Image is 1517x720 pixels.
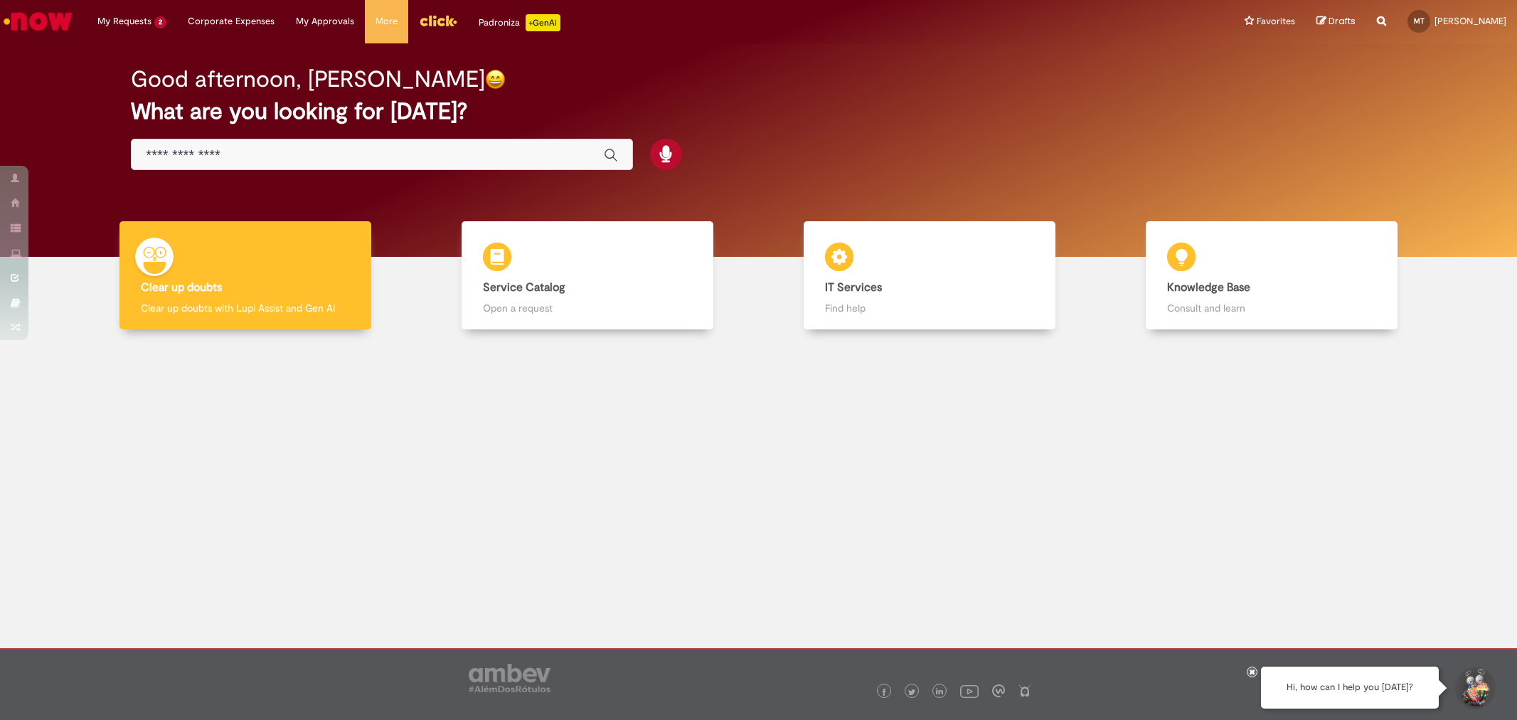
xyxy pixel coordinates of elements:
[1018,684,1031,697] img: logo_footer_naosei.png
[417,221,759,330] a: Service Catalog Open a request
[936,688,943,697] img: logo_footer_linkedin.png
[825,280,882,295] b: IT Services
[526,14,560,31] p: +GenAi
[131,67,485,92] h2: Good afternoon, [PERSON_NAME]
[759,221,1101,330] a: IT Services Find help
[485,69,506,90] img: happy-face.png
[469,664,550,692] img: logo_footer_ambev_rotulo_gray.png
[1329,14,1356,28] span: Drafts
[479,14,560,31] div: Padroniza
[483,301,692,315] p: Open a request
[154,16,166,28] span: 2
[1435,15,1506,27] span: [PERSON_NAME]
[419,10,457,31] img: click_logo_yellow_360x200.png
[141,280,222,295] b: Clear up doubts
[1167,280,1250,295] b: Knowledge Base
[1453,667,1496,709] button: Start Support Conversation
[1167,301,1376,315] p: Consult and learn
[97,14,151,28] span: My Requests
[1316,15,1356,28] a: Drafts
[376,14,398,28] span: More
[1257,14,1295,28] span: Favorites
[880,689,888,696] img: logo_footer_facebook.png
[75,221,417,330] a: Clear up doubts Clear up doubts with Lupi Assist and Gen AI
[141,301,350,315] p: Clear up doubts with Lupi Assist and Gen AI
[1100,221,1442,330] a: Knowledge Base Consult and learn
[188,14,275,28] span: Corporate Expenses
[825,301,1034,315] p: Find help
[960,682,979,700] img: logo_footer_youtube.png
[483,280,565,295] b: Service Catalog
[296,14,354,28] span: My Approvals
[131,99,1385,124] h2: What are you looking for [DATE]?
[908,689,915,696] img: logo_footer_twitter.png
[1,7,75,36] img: ServiceNow
[992,684,1005,697] img: logo_footer_workplace.png
[1414,16,1425,26] span: MT
[1261,667,1439,709] div: Hi, how can I help you [DATE]?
